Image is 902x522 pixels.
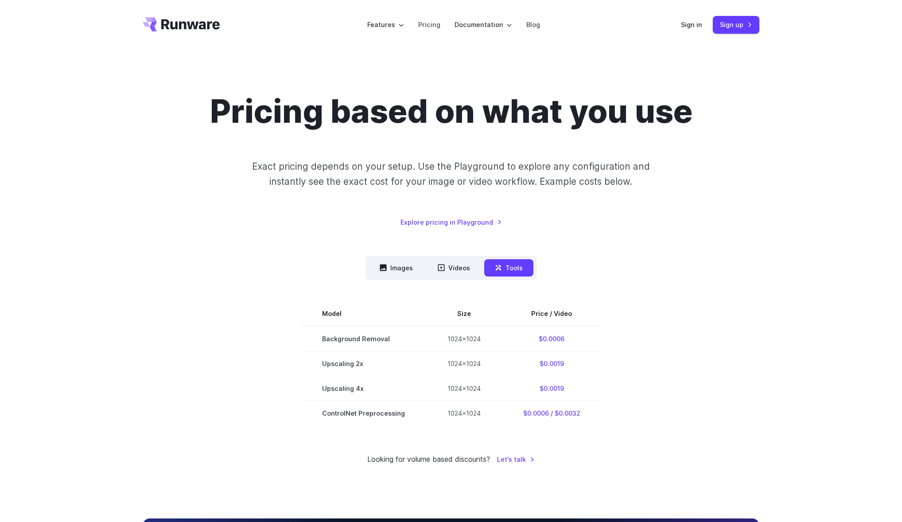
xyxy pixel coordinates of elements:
a: Sign in [681,19,702,30]
th: Size [426,301,502,326]
a: Go to / [143,17,220,31]
td: $0.0019 [502,351,602,376]
td: 1024x1024 [426,351,502,376]
th: Price / Video [502,301,602,326]
td: 1024x1024 [426,326,502,351]
a: Sign up [713,16,759,33]
button: Images [369,259,424,277]
h1: Pricing based on what you use [210,92,692,131]
td: Upscaling 2x [301,351,426,376]
td: 1024x1024 [426,401,502,426]
td: $0.0006 / $0.0032 [502,401,602,426]
td: $0.0019 [502,376,602,401]
label: Documentation [455,19,512,30]
td: 1024x1024 [426,376,502,401]
button: Tools [484,259,533,277]
a: Let's talk [497,454,535,464]
td: $0.0006 [502,326,602,351]
td: Upscaling 4x [301,376,426,401]
a: Blog [526,19,540,30]
th: Model [301,301,426,326]
a: Pricing [418,19,440,30]
p: Exact pricing depends on your setup. Use the Playground to explore any configuration and instantl... [235,159,667,189]
td: Background Removal [301,326,426,351]
a: Explore pricing in Playground [400,217,502,227]
small: Looking for volume based discounts? [367,454,490,465]
td: ControlNet Preprocessing [301,401,426,426]
label: Features [367,19,404,30]
button: Videos [427,259,481,277]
